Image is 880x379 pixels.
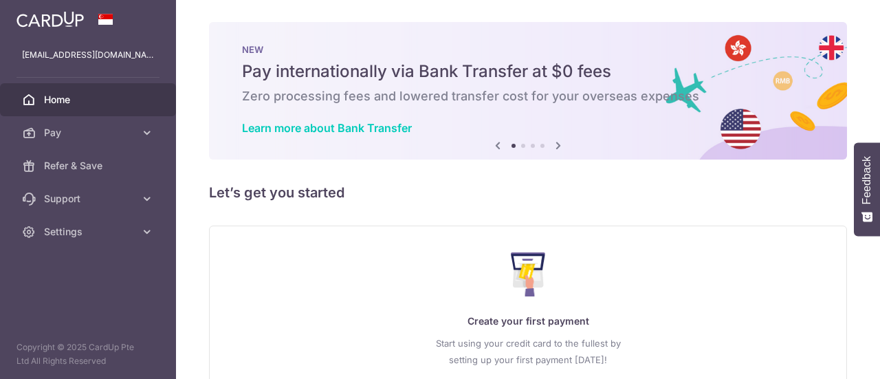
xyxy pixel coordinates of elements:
p: NEW [242,44,814,55]
span: Pay [44,126,135,140]
img: Bank transfer banner [209,22,847,160]
p: Create your first payment [237,313,819,329]
span: Support [44,192,135,206]
p: Start using your credit card to the fullest by setting up your first payment [DATE]! [237,335,819,368]
img: CardUp [16,11,84,28]
span: Home [44,93,135,107]
span: Settings [44,225,135,239]
p: [EMAIL_ADDRESS][DOMAIN_NAME] [22,48,154,62]
h5: Pay internationally via Bank Transfer at $0 fees [242,61,814,83]
h6: Zero processing fees and lowered transfer cost for your overseas expenses [242,88,814,105]
a: Learn more about Bank Transfer [242,121,412,135]
h5: Let’s get you started [209,182,847,204]
span: Feedback [861,156,873,204]
button: Feedback - Show survey [854,142,880,236]
img: Make Payment [511,252,546,296]
span: Refer & Save [44,159,135,173]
